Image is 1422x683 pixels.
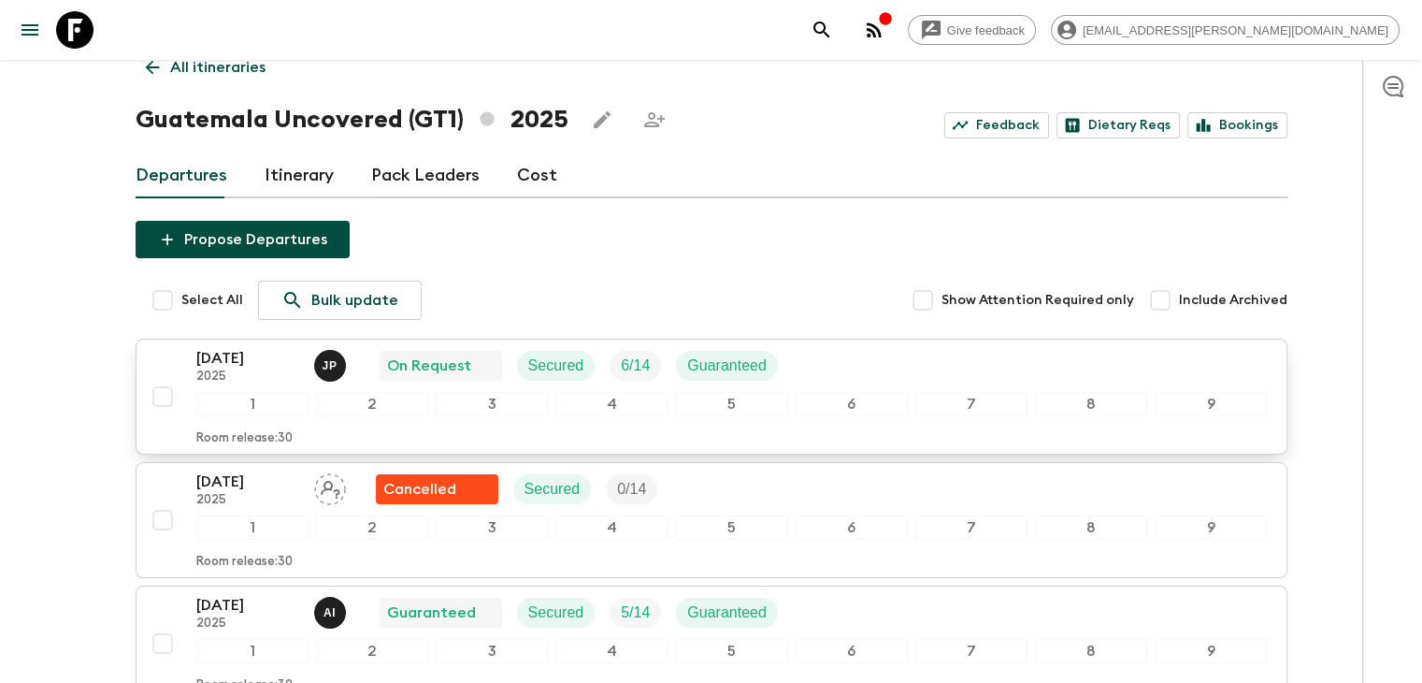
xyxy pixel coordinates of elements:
button: menu [11,11,49,49]
div: 6 [796,516,908,540]
div: 4 [555,516,668,540]
div: Secured [513,474,592,504]
button: [DATE]2025Julio PosadasOn RequestSecuredTrip FillGuaranteed123456789Room release:30 [136,339,1287,455]
div: 2 [316,639,428,663]
button: AI [314,597,350,629]
p: Guaranteed [687,602,767,624]
h1: Guatemala Uncovered (GT1) 2025 [136,101,568,138]
p: 0 / 14 [617,478,646,501]
p: [DATE] [196,594,299,617]
div: 7 [915,516,1027,540]
p: Guaranteed [387,602,476,624]
p: [DATE] [196,347,299,370]
p: [DATE] [196,471,299,493]
div: Trip Fill [606,474,657,504]
div: [EMAIL_ADDRESS][PERSON_NAME][DOMAIN_NAME] [1051,15,1400,45]
div: 5 [675,392,787,416]
span: Julio Posadas [314,356,350,371]
div: 2 [316,516,428,540]
div: Secured [517,351,596,381]
p: Room release: 30 [196,431,293,446]
p: 5 / 14 [621,602,650,624]
div: Secured [517,598,596,628]
span: Select All [181,291,243,310]
div: 1 [196,392,309,416]
div: 6 [796,639,908,663]
p: 6 / 14 [621,355,650,377]
p: Secured [528,602,584,624]
div: 3 [436,639,548,663]
p: Guaranteed [687,355,767,377]
div: 3 [436,516,548,540]
p: 2025 [196,370,299,385]
div: Trip Fill [610,598,661,628]
div: 6 [796,392,908,416]
div: 7 [915,639,1027,663]
a: Bulk update [258,281,422,320]
div: 4 [555,392,668,416]
span: [EMAIL_ADDRESS][PERSON_NAME][DOMAIN_NAME] [1072,23,1399,37]
a: Cost [517,153,557,198]
p: Bulk update [311,289,398,312]
a: Give feedback [908,15,1036,45]
span: Show Attention Required only [941,291,1134,310]
div: 1 [196,516,309,540]
div: 1 [196,639,309,663]
div: 5 [675,639,787,663]
span: Give feedback [937,23,1035,37]
p: Cancelled [383,478,456,501]
a: Dietary Reqs [1056,112,1180,138]
p: 2025 [196,617,299,632]
div: Trip Fill [610,351,661,381]
div: 4 [555,639,668,663]
button: Edit this itinerary [583,101,621,138]
a: Itinerary [265,153,334,198]
div: 9 [1155,639,1267,663]
div: 5 [675,516,787,540]
div: 8 [1035,392,1147,416]
a: All itineraries [136,49,276,86]
div: 8 [1035,516,1147,540]
span: Share this itinerary [636,101,673,138]
p: Room release: 30 [196,555,293,570]
a: Departures [136,153,227,198]
p: A I [323,605,336,620]
p: 2025 [196,493,299,508]
p: On Request [387,355,471,377]
a: Bookings [1187,112,1287,138]
button: JP [314,350,350,382]
button: [DATE]2025Assign pack leaderFlash Pack cancellationSecuredTrip Fill123456789Room release:30 [136,462,1287,578]
div: Flash Pack cancellation [376,474,498,504]
button: Propose Departures [136,221,350,258]
button: search adventures [803,11,840,49]
span: Assign pack leader [314,479,346,494]
div: 7 [915,392,1027,416]
div: 9 [1155,516,1267,540]
p: All itineraries [170,56,266,79]
span: Include Archived [1179,291,1287,310]
div: 2 [316,392,428,416]
p: Secured [528,355,584,377]
p: J P [323,358,338,373]
div: 3 [436,392,548,416]
a: Feedback [944,112,1049,138]
div: 9 [1155,392,1267,416]
span: Alvaro Ixtetela [314,603,350,618]
div: 8 [1035,639,1147,663]
p: Secured [524,478,581,501]
a: Pack Leaders [371,153,480,198]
